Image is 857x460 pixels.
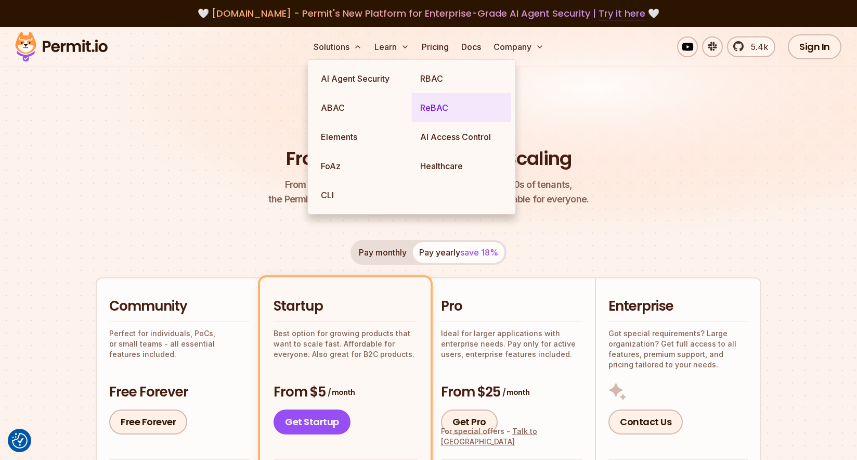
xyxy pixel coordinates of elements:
span: [DOMAIN_NAME] - Permit's New Platform for Enterprise-Grade AI Agent Security | [212,7,645,20]
span: From a startup with 100 users to an enterprise with 1000s of tenants, [268,177,589,192]
p: Perfect for individuals, PoCs, or small teams - all essential features included. [109,328,250,360]
h2: Startup [274,297,417,316]
a: Elements [313,122,412,151]
button: Pay monthly [353,242,413,263]
a: Docs [457,36,485,57]
p: Best option for growing products that want to scale fast. Affordable for everyone. Also great for... [274,328,417,360]
img: Permit logo [10,29,112,65]
span: 5.4k [745,41,768,53]
a: AI Agent Security [313,64,412,93]
a: FoAz [313,151,412,181]
p: Ideal for larger applications with enterprise needs. Pay only for active users, enterprise featur... [441,328,582,360]
img: Revisit consent button [12,433,28,449]
a: AI Access Control [412,122,511,151]
a: Pricing [418,36,453,57]
h1: From Free to Predictable Scaling [286,146,572,172]
a: 5.4k [727,36,775,57]
h3: Free Forever [109,383,250,402]
a: RBAC [412,64,511,93]
a: ABAC [313,93,412,122]
a: Get Startup [274,410,350,435]
button: Learn [370,36,413,57]
a: Free Forever [109,410,187,435]
button: Solutions [309,36,366,57]
span: / month [502,387,529,398]
a: ReBAC [412,93,511,122]
p: Got special requirements? Large organization? Get full access to all features, premium support, a... [608,328,748,370]
p: the Permit pricing model is simple, transparent, and affordable for everyone. [268,177,589,207]
a: Sign In [788,34,841,59]
button: Consent Preferences [12,433,28,449]
h3: From $5 [274,383,417,402]
span: / month [328,387,355,398]
a: Contact Us [608,410,683,435]
h3: From $25 [441,383,582,402]
a: Get Pro [441,410,498,435]
a: CLI [313,181,412,210]
a: Healthcare [412,151,511,181]
h2: Community [109,297,250,316]
div: For special offers - [441,426,582,447]
div: 🤍 🤍 [25,6,832,21]
h2: Pro [441,297,582,316]
button: Company [489,36,548,57]
h2: Enterprise [608,297,748,316]
a: Try it here [599,7,645,20]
